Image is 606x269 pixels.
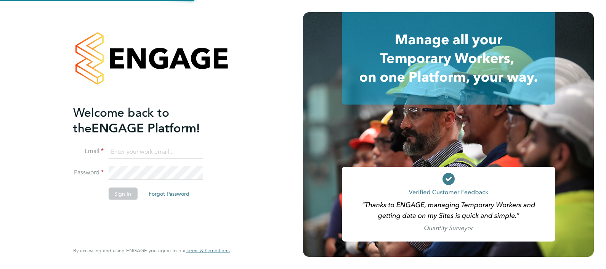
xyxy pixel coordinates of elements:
[143,188,196,200] button: Forgot Password
[73,247,229,254] span: By accessing and using ENGAGE you agree to our
[108,145,202,159] input: Enter your work email...
[108,188,137,200] button: Sign In
[73,105,169,135] span: Welcome back to the
[73,169,104,177] label: Password
[73,147,104,155] label: Email
[73,105,222,136] h2: ENGAGE Platform!
[186,248,229,254] a: Terms & Conditions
